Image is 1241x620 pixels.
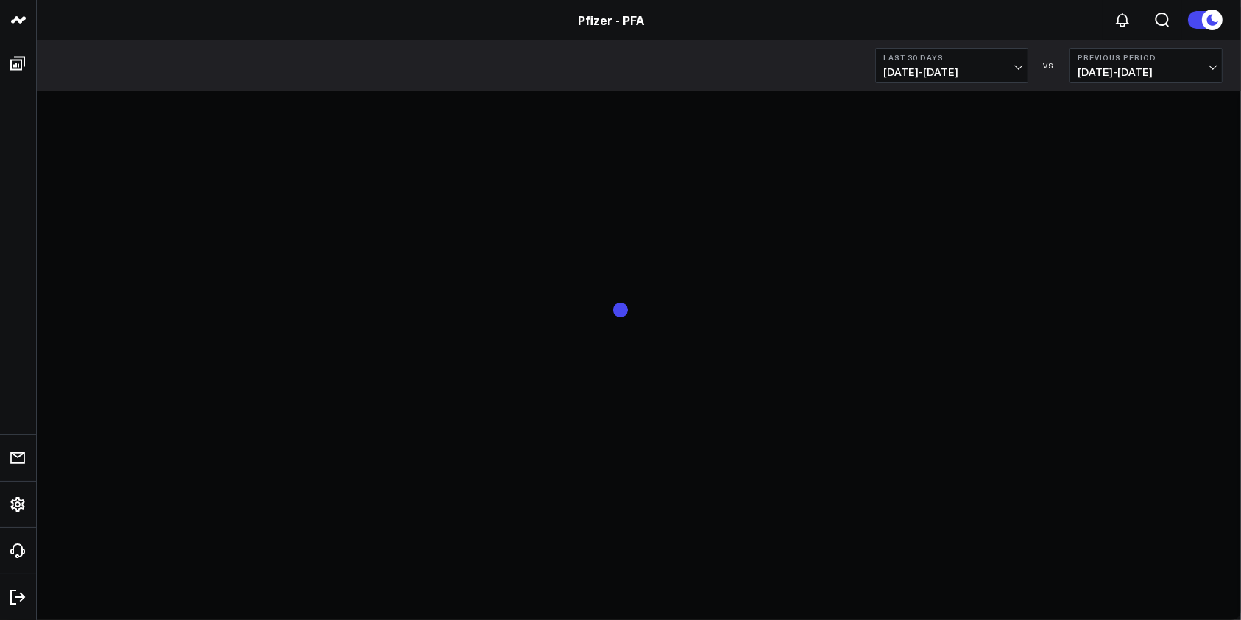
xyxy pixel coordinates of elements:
b: Previous Period [1078,53,1215,62]
b: Last 30 Days [883,53,1020,62]
span: [DATE] - [DATE] [1078,66,1215,78]
span: [DATE] - [DATE] [883,66,1020,78]
a: Pfizer - PFA [579,12,645,28]
button: Previous Period[DATE]-[DATE] [1069,48,1223,83]
button: Last 30 Days[DATE]-[DATE] [875,48,1028,83]
div: VS [1036,61,1062,70]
